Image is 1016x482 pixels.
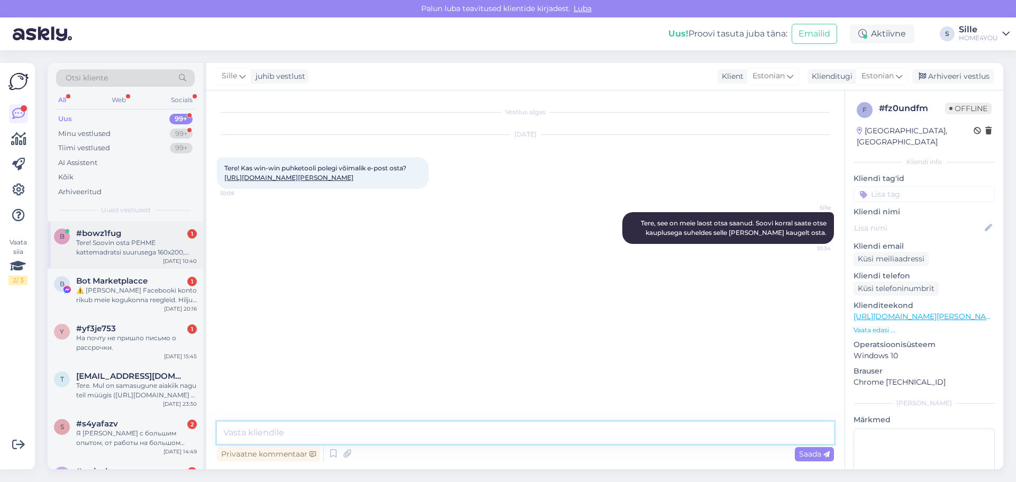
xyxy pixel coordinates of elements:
[959,34,998,42] div: HOME4YOU
[791,204,831,212] span: Sille
[854,206,995,217] p: Kliendi nimi
[854,173,995,184] p: Kliendi tag'id
[854,241,995,252] p: Kliendi email
[76,419,118,429] span: #s4yafazv
[854,270,995,281] p: Kliendi telefon
[224,164,406,181] span: Tere! Kas win-win puhketooli polegi võimalik e-post osta?
[66,72,108,84] span: Otsi kliente
[959,25,998,34] div: Sille
[251,71,305,82] div: juhib vestlust
[76,381,197,400] div: Tere. Mul on samasugune aiakiik nagu teil müügis ([URL][DOMAIN_NAME] ). [PERSON_NAME] uusi istmek...
[58,158,97,168] div: AI Assistent
[163,400,197,408] div: [DATE] 23:30
[8,276,28,285] div: 2 / 3
[224,174,353,181] a: [URL][DOMAIN_NAME][PERSON_NAME]
[187,467,197,477] div: 2
[76,276,148,286] span: Bot Marketplacce
[110,93,128,107] div: Web
[854,300,995,311] p: Klienditeekond
[169,114,193,124] div: 99+
[861,70,894,82] span: Estonian
[58,114,72,124] div: Uus
[879,102,945,115] div: # fz0undfm
[76,286,197,305] div: ⚠️ [PERSON_NAME] Facebooki konto rikub meie kogukonna reegleid. Hiljuti on meie süsteem saanud ka...
[718,71,743,82] div: Klient
[187,229,197,239] div: 1
[58,187,102,197] div: Arhiveeritud
[854,312,1000,321] a: [URL][DOMAIN_NAME][PERSON_NAME]
[220,189,260,197] span: 10:09
[187,277,197,286] div: 1
[60,375,64,383] span: t
[959,25,1010,42] a: SilleHOME4YOU
[854,339,995,350] p: Operatsioonisüsteem
[945,103,992,114] span: Offline
[60,423,64,431] span: s
[912,69,994,84] div: Arhiveeri vestlus
[217,447,320,461] div: Privaatne kommentaar
[854,252,929,266] div: Küsi meiliaadressi
[76,333,197,352] div: На почту не пришло письмо о рассрочки.
[76,429,197,448] div: Я [PERSON_NAME] с большим опытом, от работы на большом прозизводстве до собственного ателье
[76,467,121,476] span: #rmjzpbpp
[792,24,837,44] button: Emailid
[850,24,914,43] div: Aktiivne
[164,448,197,456] div: [DATE] 14:49
[222,70,237,82] span: Sille
[854,366,995,377] p: Brauser
[799,449,830,459] span: Saada
[58,172,74,183] div: Kõik
[187,324,197,334] div: 1
[56,93,68,107] div: All
[170,129,193,139] div: 99+
[854,281,939,296] div: Küsi telefoninumbrit
[854,350,995,361] p: Windows 10
[217,130,834,139] div: [DATE]
[60,328,64,335] span: y
[808,71,852,82] div: Klienditugi
[76,371,186,381] span: tambet1@gmail.com
[164,305,197,313] div: [DATE] 20:16
[164,352,197,360] div: [DATE] 15:45
[8,238,28,285] div: Vaata siia
[854,186,995,202] input: Lisa tag
[863,106,867,114] span: f
[791,244,831,252] span: 10:34
[217,107,834,117] div: Vestlus algas
[60,232,65,240] span: b
[641,219,828,237] span: Tere, see on meie laost otsa saanud. Soovi korral saate otse kauplusega suheldes selle [PERSON_NA...
[76,229,121,238] span: #bowz1fug
[857,125,974,148] div: [GEOGRAPHIC_DATA], [GEOGRAPHIC_DATA]
[570,4,595,13] span: Luba
[60,280,65,288] span: B
[668,29,688,39] b: Uus!
[101,205,150,215] span: Uued vestlused
[854,398,995,408] div: [PERSON_NAME]
[163,257,197,265] div: [DATE] 10:40
[854,325,995,335] p: Vaata edasi ...
[76,324,116,333] span: #yf3je753
[76,238,197,257] div: Tere! Soovin osta PEHME kattemadratsi suurusega 160x200, kõrgus min 6 sm.
[170,143,193,153] div: 99+
[169,93,195,107] div: Socials
[854,222,983,234] input: Lisa nimi
[8,71,29,92] img: Askly Logo
[58,129,111,139] div: Minu vestlused
[58,143,110,153] div: Tiimi vestlused
[752,70,785,82] span: Estonian
[940,26,955,41] div: S
[668,28,787,40] div: Proovi tasuta juba täna:
[854,377,995,388] p: Chrome [TECHNICAL_ID]
[854,414,995,425] p: Märkmed
[854,157,995,167] div: Kliendi info
[187,420,197,429] div: 2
